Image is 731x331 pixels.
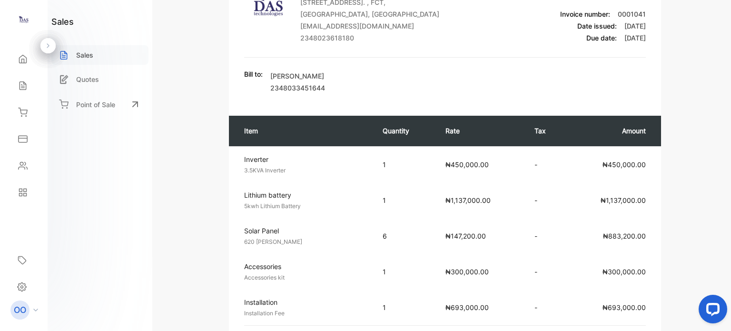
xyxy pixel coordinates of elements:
span: Due date: [586,34,617,42]
p: 1 [383,302,427,312]
p: [EMAIL_ADDRESS][DOMAIN_NAME] [300,21,439,31]
span: 0001041 [618,10,646,18]
p: Amount [576,126,645,136]
p: [PERSON_NAME] [270,71,325,81]
p: Installation Fee [244,309,365,318]
p: 6 [383,231,427,241]
p: Tax [534,126,557,136]
p: Solar Panel [244,226,365,236]
span: [DATE] [624,34,646,42]
p: - [534,195,557,205]
p: Quantity [383,126,427,136]
span: ₦693,000.00 [603,303,646,311]
span: ₦147,200.00 [445,232,486,240]
p: Item [244,126,363,136]
a: Point of Sale [51,94,148,115]
p: 5kwh Lithium Battery [244,202,365,211]
p: 2348023618180 [300,33,439,43]
p: Lithium battery [244,190,365,200]
p: Bill to: [244,69,263,79]
p: Inverter [244,154,365,164]
p: Rate [445,126,515,136]
a: Quotes [51,70,148,89]
span: ₦300,000.00 [445,268,489,276]
p: Point of Sale [76,100,115,110]
span: Date issued: [577,22,617,30]
p: 3.5KVA Inverter [244,166,365,175]
p: Quotes [76,74,99,84]
a: Sales [51,45,148,65]
p: Accessories [244,261,365,271]
span: ₦300,000.00 [603,268,646,276]
img: logo [17,12,31,27]
span: Invoice number: [560,10,610,18]
span: ₦883,200.00 [603,232,646,240]
p: Sales [76,50,93,60]
p: 2348033451644 [270,83,325,93]
span: ₦1,137,000.00 [601,196,646,204]
span: ₦450,000.00 [445,160,489,169]
iframe: LiveChat chat widget [691,291,731,331]
h1: sales [51,15,74,28]
span: [DATE] [624,22,646,30]
p: - [534,302,557,312]
span: ₦693,000.00 [445,303,489,311]
p: 1 [383,267,427,277]
p: Installation [244,297,365,307]
p: [GEOGRAPHIC_DATA], [GEOGRAPHIC_DATA] [300,9,439,19]
p: 1 [383,195,427,205]
span: ₦450,000.00 [603,160,646,169]
span: ₦1,137,000.00 [445,196,491,204]
p: 620 [PERSON_NAME] [244,238,365,246]
p: Accessories kit [244,273,365,282]
p: 1 [383,160,427,170]
p: - [534,160,557,170]
p: OO [14,304,26,316]
p: - [534,267,557,277]
p: - [534,231,557,241]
